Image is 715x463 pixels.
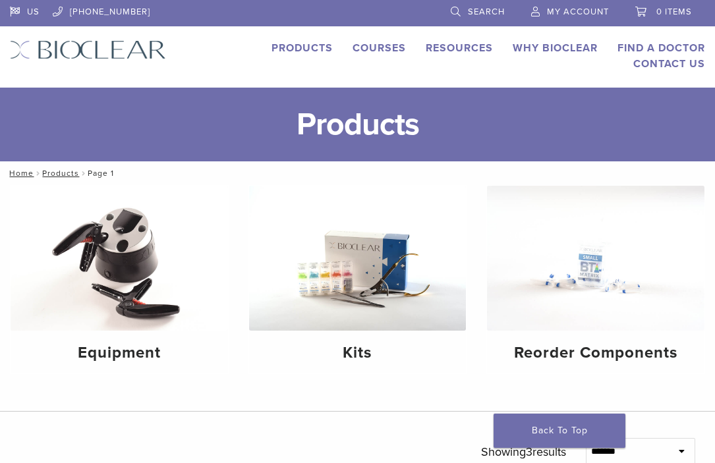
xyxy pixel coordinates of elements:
[11,186,228,373] a: Equipment
[42,169,79,178] a: Products
[79,170,88,177] span: /
[547,7,609,17] span: My Account
[494,414,625,448] a: Back To Top
[5,169,34,178] a: Home
[487,186,704,331] img: Reorder Components
[526,445,532,459] span: 3
[513,41,598,55] a: Why Bioclear
[260,341,456,365] h4: Kits
[617,41,705,55] a: Find A Doctor
[11,186,228,331] img: Equipment
[633,57,705,70] a: Contact Us
[487,186,704,373] a: Reorder Components
[249,186,467,331] img: Kits
[656,7,692,17] span: 0 items
[468,7,505,17] span: Search
[34,170,42,177] span: /
[498,341,694,365] h4: Reorder Components
[249,186,467,373] a: Kits
[353,41,406,55] a: Courses
[21,341,217,365] h4: Equipment
[272,41,333,55] a: Products
[426,41,493,55] a: Resources
[10,40,166,59] img: Bioclear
